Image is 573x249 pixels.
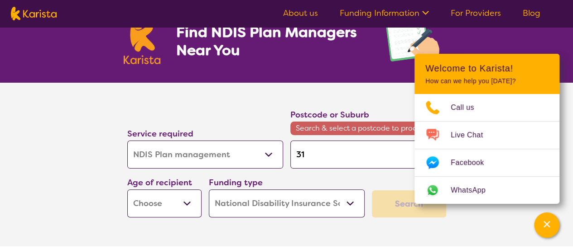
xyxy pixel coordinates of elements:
[451,101,485,114] span: Call us
[11,7,57,20] img: Karista logo
[414,94,559,204] ul: Choose channel
[127,177,192,188] label: Age of recipient
[290,141,446,169] input: Type
[124,15,161,64] img: Karista logo
[127,128,193,139] label: Service required
[283,8,318,19] a: About us
[534,212,559,238] button: Channel Menu
[209,177,263,188] label: Funding type
[290,122,446,135] span: Search & select a postcode to proceed
[451,156,495,169] span: Facebook
[414,177,559,204] a: Web link opens in a new tab.
[425,77,549,85] p: How can we help you [DATE]?
[451,183,496,197] span: WhatsApp
[414,54,559,204] div: Channel Menu
[340,8,429,19] a: Funding Information
[451,128,494,142] span: Live Chat
[451,8,501,19] a: For Providers
[523,8,540,19] a: Blog
[290,109,369,120] label: Postcode or Suburb
[176,23,365,59] h1: Find NDIS Plan Managers Near You
[384,4,450,83] img: plan-management
[425,63,549,74] h2: Welcome to Karista!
